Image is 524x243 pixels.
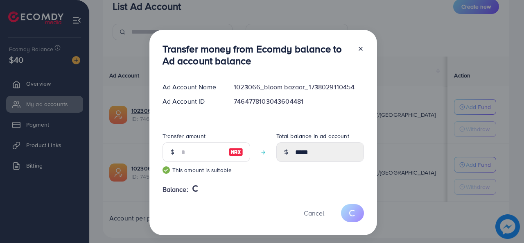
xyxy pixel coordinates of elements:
small: This amount is suitable [163,166,250,174]
button: Cancel [294,204,334,222]
h3: Transfer money from Ecomdy balance to Ad account balance [163,43,351,67]
label: Transfer amount [163,132,206,140]
span: Balance: [163,185,188,194]
div: 7464778103043604481 [227,97,370,106]
label: Total balance in ad account [276,132,349,140]
img: image [228,147,243,157]
div: 1023066_bloom bazaar_1738029110454 [227,82,370,92]
div: Ad Account ID [156,97,228,106]
div: Ad Account Name [156,82,228,92]
span: Cancel [304,209,324,218]
img: guide [163,166,170,174]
